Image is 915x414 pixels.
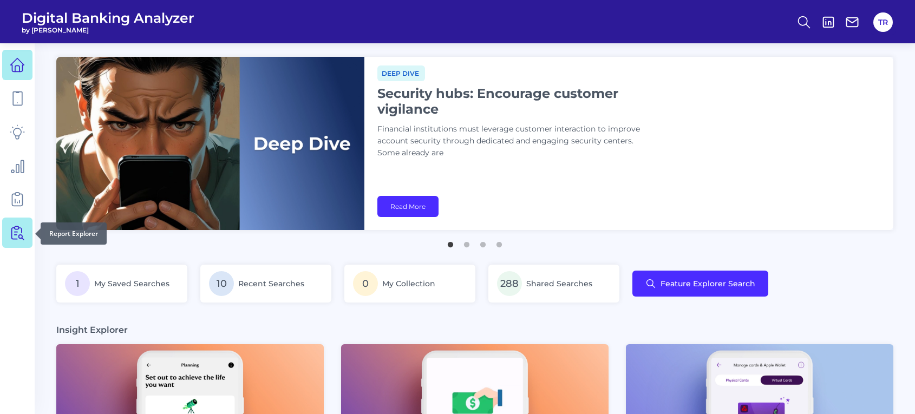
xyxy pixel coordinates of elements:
[488,265,619,303] a: 288Shared Searches
[377,123,648,159] p: Financial institutions must leverage customer interaction to improve account security through ded...
[377,68,425,78] a: Deep dive
[200,265,331,303] a: 10Recent Searches
[22,26,194,34] span: by [PERSON_NAME]
[526,279,592,288] span: Shared Searches
[478,236,488,247] button: 3
[497,271,522,296] span: 288
[353,271,378,296] span: 0
[344,265,475,303] a: 0My Collection
[632,271,768,297] button: Feature Explorer Search
[461,236,472,247] button: 2
[22,10,194,26] span: Digital Banking Analyzer
[494,236,505,247] button: 4
[209,271,234,296] span: 10
[56,265,187,303] a: 1My Saved Searches
[377,196,439,217] a: Read More
[445,236,456,247] button: 1
[238,279,304,288] span: Recent Searches
[56,324,128,336] h3: Insight Explorer
[377,65,425,81] span: Deep dive
[56,57,364,230] img: bannerImg
[41,222,107,245] div: Report Explorer
[65,271,90,296] span: 1
[873,12,893,32] button: TR
[382,279,435,288] span: My Collection
[94,279,169,288] span: My Saved Searches
[661,279,755,288] span: Feature Explorer Search
[377,86,648,117] h1: Security hubs: Encourage customer vigilance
